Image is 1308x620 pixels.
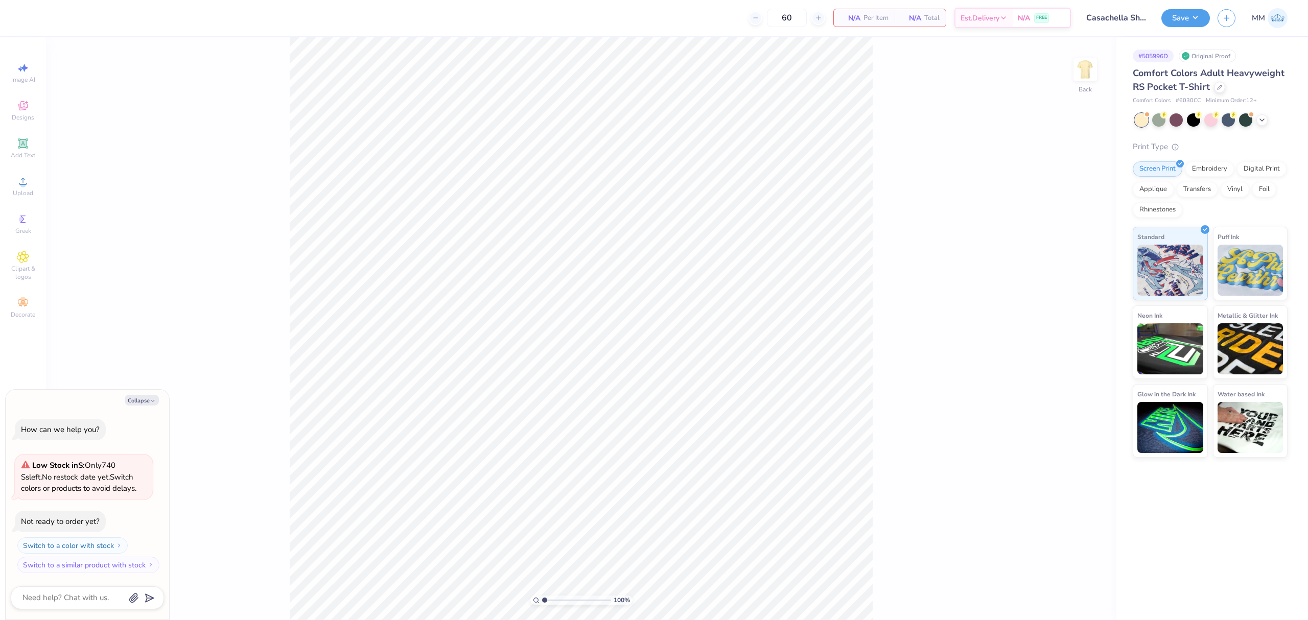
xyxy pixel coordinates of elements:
strong: Low Stock in S : [32,460,85,470]
button: Switch to a color with stock [17,537,128,554]
div: Rhinestones [1133,202,1182,218]
img: Standard [1137,245,1203,296]
img: Mariah Myssa Salurio [1268,8,1288,28]
img: Water based Ink [1218,402,1283,453]
input: Untitled Design [1079,8,1154,28]
div: Screen Print [1133,161,1182,177]
span: Total [924,13,940,23]
button: Switch to a similar product with stock [17,557,159,573]
span: Comfort Colors [1133,97,1171,105]
span: Image AI [11,76,35,84]
div: Print Type [1133,141,1288,153]
img: Back [1075,59,1095,80]
div: Not ready to order yet? [21,516,100,527]
button: Collapse [125,395,159,406]
span: Minimum Order: 12 + [1206,97,1257,105]
div: # 505996D [1133,50,1174,62]
div: Applique [1133,182,1174,197]
div: Original Proof [1179,50,1236,62]
span: # 6030CC [1176,97,1201,105]
img: Puff Ink [1218,245,1283,296]
div: Digital Print [1237,161,1287,177]
span: Puff Ink [1218,231,1239,242]
span: Decorate [11,311,35,319]
span: MM [1252,12,1265,24]
span: Upload [13,189,33,197]
div: Back [1079,85,1092,94]
img: Switch to a color with stock [116,542,122,549]
span: No restock date yet. [42,472,110,482]
div: Embroidery [1185,161,1234,177]
div: Transfers [1177,182,1218,197]
img: Switch to a similar product with stock [148,562,154,568]
div: Foil [1252,182,1276,197]
span: 100 % [614,595,630,605]
img: Glow in the Dark Ink [1137,402,1203,453]
span: Clipart & logos [5,265,41,281]
span: Greek [15,227,31,235]
div: Vinyl [1221,182,1249,197]
div: How can we help you? [21,424,100,435]
span: Comfort Colors Adult Heavyweight RS Pocket T-Shirt [1133,67,1284,93]
span: Neon Ink [1137,310,1162,321]
img: Metallic & Glitter Ink [1218,323,1283,374]
span: Glow in the Dark Ink [1137,389,1196,399]
span: N/A [901,13,921,23]
button: Save [1161,9,1210,27]
input: – – [767,9,807,27]
span: Water based Ink [1218,389,1265,399]
img: Neon Ink [1137,323,1203,374]
a: MM [1252,8,1288,28]
span: Standard [1137,231,1164,242]
span: N/A [840,13,860,23]
span: Only 740 Ss left. Switch colors or products to avoid delays. [21,460,136,493]
span: Est. Delivery [961,13,999,23]
span: Add Text [11,151,35,159]
span: FREE [1036,14,1047,21]
span: Metallic & Glitter Ink [1218,310,1278,321]
span: Designs [12,113,34,122]
span: N/A [1018,13,1030,23]
span: Per Item [863,13,889,23]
